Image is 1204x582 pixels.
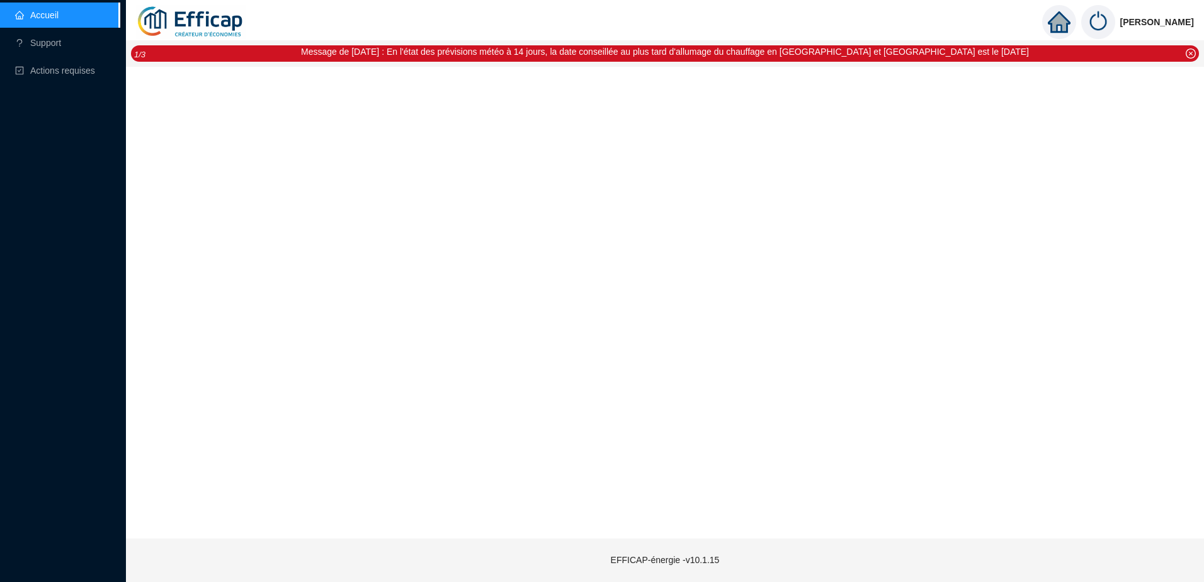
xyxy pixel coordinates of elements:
[15,10,59,20] a: homeAccueil
[134,50,145,59] i: 1 / 3
[1120,2,1194,42] span: [PERSON_NAME]
[301,45,1029,59] div: Message de [DATE] : En l'état des prévisions météo à 14 jours, la date conseillée au plus tard d'...
[15,66,24,75] span: check-square
[611,555,720,565] span: EFFICAP-énergie - v10.1.15
[30,66,95,76] span: Actions requises
[15,38,61,48] a: questionSupport
[1186,48,1196,59] span: close-circle
[1081,5,1115,39] img: power
[1048,11,1071,33] span: home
